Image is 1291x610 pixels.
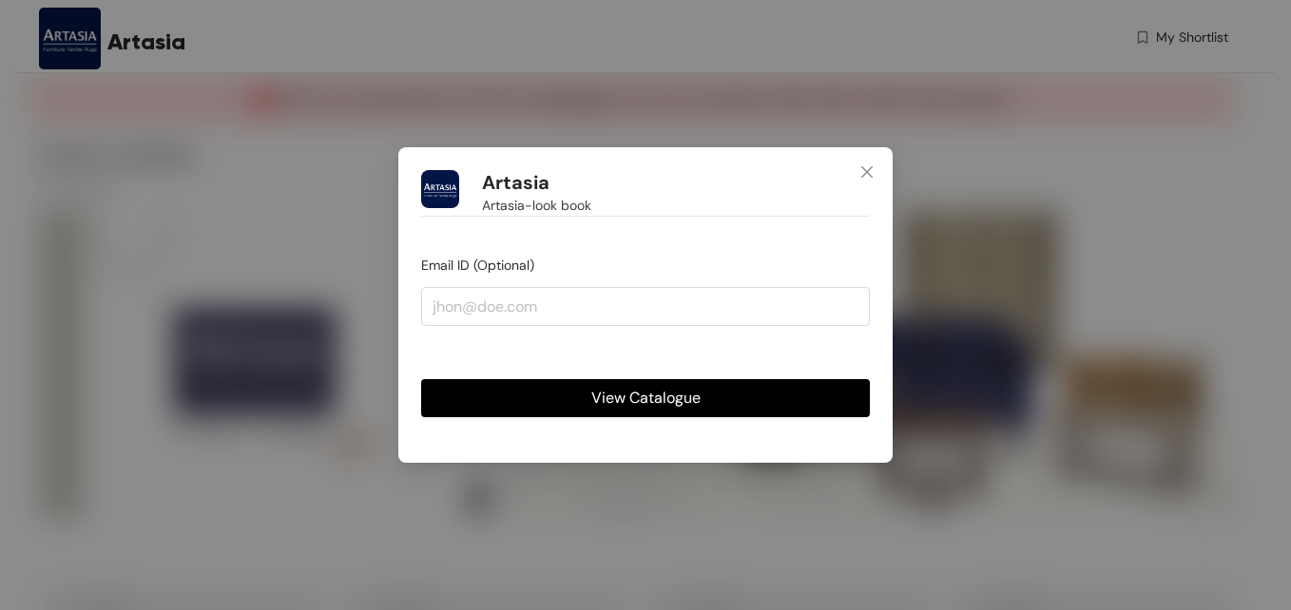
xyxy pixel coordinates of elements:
span: close [859,164,875,180]
span: View Catalogue [591,386,701,410]
h1: Artasia [482,171,549,195]
span: Artasia-look book [482,195,591,216]
button: View Catalogue [421,379,870,417]
input: jhon@doe.com [421,287,870,325]
button: Close [841,147,893,199]
span: Email ID (Optional) [421,257,534,274]
img: Buyer Portal [421,170,459,208]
